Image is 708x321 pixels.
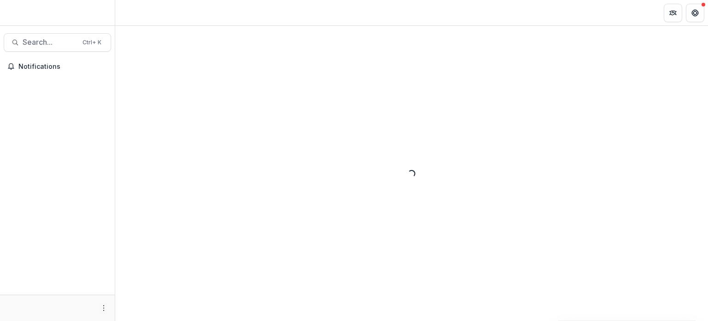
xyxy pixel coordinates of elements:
button: Notifications [4,59,111,74]
button: Search... [4,33,111,52]
div: Ctrl + K [81,37,103,48]
button: More [98,303,109,314]
button: Partners [664,4,682,22]
span: Search... [23,38,77,47]
span: Notifications [18,63,107,71]
button: Get Help [686,4,704,22]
